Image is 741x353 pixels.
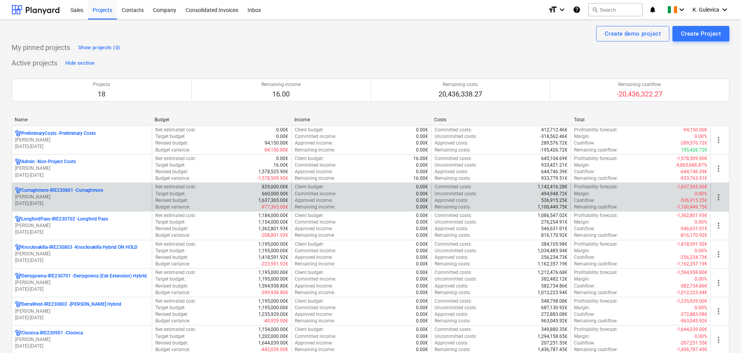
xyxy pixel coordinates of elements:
[695,276,707,282] p: 0.00%
[676,261,707,267] p: -1,162,357.19€
[15,244,149,264] div: Knocknakilla-IRE230803 -Knocknakilla Hybrid ON HOLD[PERSON_NAME][DATE]-[DATE]
[538,184,567,190] p: 1,142,416.28€
[416,283,428,289] p: 0.00€
[295,140,333,146] p: Approved income :
[155,133,186,140] p: Target budget :
[413,155,428,162] p: 16.00€
[435,232,471,239] p: Remaining costs :
[538,261,567,267] p: 1,162,357.19€
[295,204,335,210] p: Remaining income :
[435,248,477,254] p: Uncommitted costs :
[155,232,190,239] p: Budget variance :
[676,184,707,190] p: -1,637,365.00€
[15,137,149,143] p: [PERSON_NAME]
[155,248,186,254] p: Target budget :
[541,197,567,204] p: 536,915.25€
[258,241,288,248] p: 1,195,000.00€
[258,226,288,232] p: 1,362,801.93€
[155,298,196,305] p: Net estimated cost :
[295,254,333,261] p: Approved income :
[702,316,741,353] iframe: Chat Widget
[435,184,472,190] p: Committed costs :
[676,155,707,162] p: -1,578,509.90€
[93,90,110,99] p: 18
[541,276,567,282] p: 382,482.12€
[15,216,149,236] div: LongfordPass-IRE230702 -Longford Pass[PERSON_NAME][DATE]-[DATE]
[416,248,428,254] p: 0.00€
[276,155,288,162] p: 0.00€
[541,219,567,226] p: 276,254.91€
[435,155,472,162] p: Committed costs :
[65,59,95,68] div: Hide section
[276,127,288,133] p: 0.00€
[438,90,482,99] p: 20,436,338.27
[155,204,190,210] p: Budget variance :
[12,59,57,68] p: Active projects
[541,140,567,146] p: 289,576.72€
[78,43,120,52] div: Show projects (0)
[680,254,707,261] p: -256,234.73€
[435,169,468,175] p: Approved costs :
[15,130,149,150] div: PreliminaryCosts -Preliminary Costs[PERSON_NAME][DATE]-[DATE]
[676,204,707,210] p: -1,100,449.75€
[15,158,149,178] div: Admin -Non-Project Costs[PERSON_NAME][DATE]-[DATE]
[155,305,186,311] p: Target budget :
[435,197,468,204] p: Approved costs :
[574,147,618,153] p: Remaining cashflow :
[435,254,468,261] p: Approved costs :
[15,222,149,229] p: [PERSON_NAME]
[680,283,707,289] p: -582,734.86€
[15,187,149,207] div: Curraghmore-IRE230801 -Curraghmore[PERSON_NAME][DATE]-[DATE]
[435,191,477,197] p: Uncommitted costs :
[574,155,618,162] p: Profitability forecast :
[295,197,333,204] p: Approved income :
[295,162,336,169] p: Committed income :
[258,269,288,276] p: 1,195,000.00€
[15,130,21,137] div: Project has multi currencies enabled
[295,169,333,175] p: Approved income :
[76,41,122,54] button: Show projects (0)
[295,175,335,182] p: Remaining income :
[295,305,336,311] p: Committed income :
[416,162,428,169] p: 0.00€
[294,117,428,122] div: Income
[592,7,598,13] span: search
[574,248,590,254] p: Margin :
[15,117,148,122] div: Name
[258,254,288,261] p: 1,418,591.92€
[155,261,190,267] p: Budget variance :
[416,219,428,226] p: 0.00€
[21,301,121,308] p: DerraWest-IRE230802 - [PERSON_NAME] Hybrid
[720,5,729,14] i: keyboard_arrow_down
[155,269,196,276] p: Net estimated cost :
[416,241,428,248] p: 0.00€
[683,127,707,133] p: -94,150.00€
[574,305,590,311] p: Margin :
[416,261,428,267] p: 0.00€
[416,147,428,153] p: 0.00€
[262,184,288,190] p: 829,000.00€
[680,197,707,204] p: -536,915.25€
[574,162,590,169] p: Margin :
[541,226,567,232] p: 546,631.01€
[15,143,149,150] p: [DATE] - [DATE]
[295,147,335,153] p: Remaining income :
[676,241,707,248] p: -1,418,591.92€
[155,147,190,153] p: Budget variance :
[295,241,324,248] p: Client budget :
[416,127,428,133] p: 0.00€
[435,289,471,296] p: Remaining costs :
[265,140,288,146] p: 94,150.00€
[574,169,595,175] p: Cashflow :
[574,283,595,289] p: Cashflow :
[617,90,662,99] p: -20,436,322.27
[155,241,196,248] p: Net estimated cost :
[693,7,719,13] span: K. Gulevica
[574,184,618,190] p: Profitability forecast :
[538,269,567,276] p: 1,212,476.68€
[295,155,324,162] p: Client budget :
[574,219,590,226] p: Margin :
[435,133,477,140] p: Uncommitted costs :
[416,140,428,146] p: 0.00€
[714,278,723,288] span: more_vert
